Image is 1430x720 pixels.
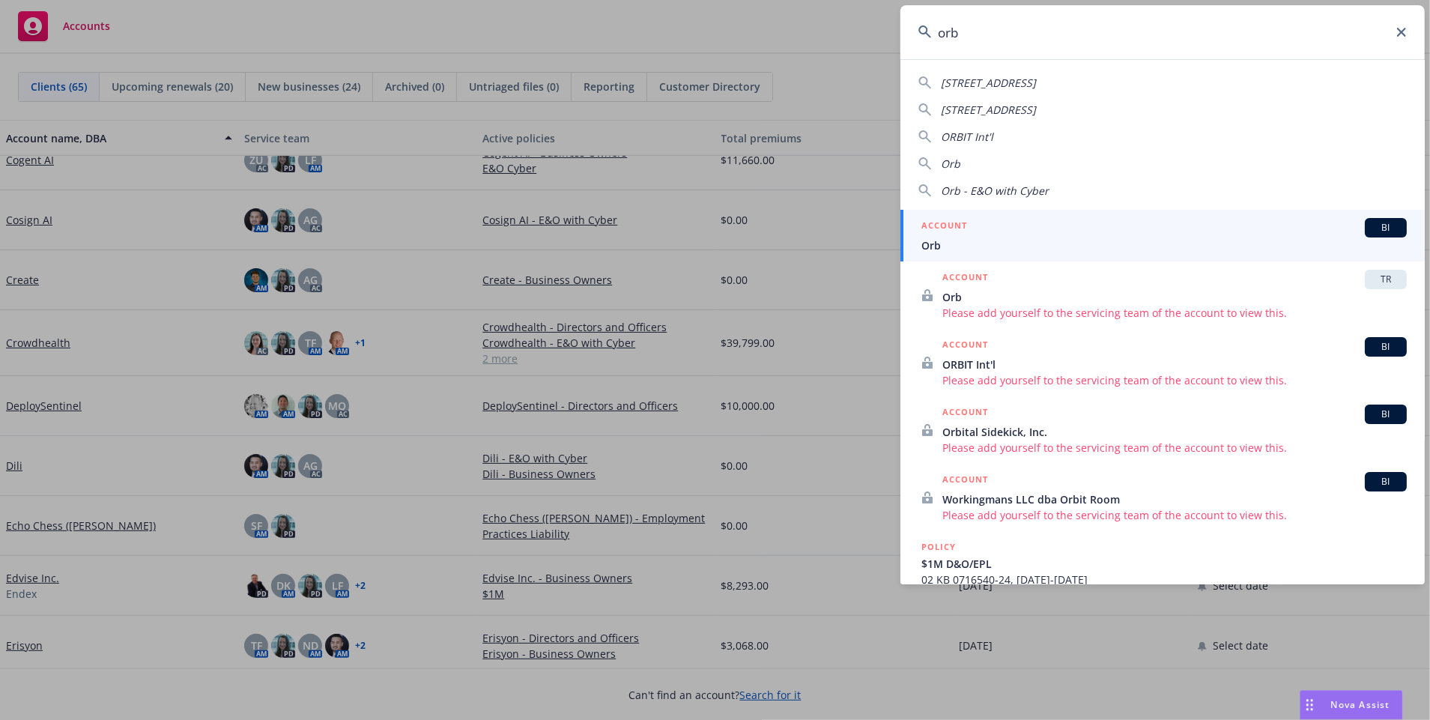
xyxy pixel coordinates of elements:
a: ACCOUNTBIOrb [900,210,1425,261]
a: ACCOUNTTROrbPlease add yourself to the servicing team of the account to view this. [900,261,1425,329]
h5: ACCOUNT [942,270,988,288]
h5: ACCOUNT [942,337,988,355]
button: Nova Assist [1300,690,1403,720]
span: Please add yourself to the servicing team of the account to view this. [942,305,1407,321]
h5: POLICY [921,539,956,554]
span: Please add yourself to the servicing team of the account to view this. [942,372,1407,388]
input: Search... [900,5,1425,59]
h5: ACCOUNT [942,405,988,423]
h5: ACCOUNT [921,218,967,236]
span: Please add yourself to the servicing team of the account to view this. [942,440,1407,456]
span: Orbital Sidekick, Inc. [942,424,1407,440]
a: ACCOUNTBIORBIT Int'lPlease add yourself to the servicing team of the account to view this. [900,329,1425,396]
span: $1M D&O/EPL [921,556,1407,572]
span: Orb [942,289,1407,305]
span: Orb - E&O with Cyber [941,184,1049,198]
span: Workingmans LLC dba Orbit Room [942,491,1407,507]
span: ORBIT Int'l [941,130,993,144]
span: ORBIT Int'l [942,357,1407,372]
a: POLICY$1M D&O/EPL02 KB 0716540-24, [DATE]-[DATE] [900,531,1425,596]
span: 02 KB 0716540-24, [DATE]-[DATE] [921,572,1407,587]
span: [STREET_ADDRESS] [941,76,1036,90]
span: BI [1371,408,1401,421]
h5: ACCOUNT [942,472,988,490]
span: BI [1371,221,1401,235]
span: [STREET_ADDRESS] [941,103,1036,117]
span: Orb [921,238,1407,253]
span: TR [1371,273,1401,286]
span: Please add yourself to the servicing team of the account to view this. [942,507,1407,523]
span: Orb [941,157,960,171]
span: BI [1371,340,1401,354]
span: Nova Assist [1331,698,1390,711]
span: BI [1371,475,1401,488]
a: ACCOUNTBIWorkingmans LLC dba Orbit RoomPlease add yourself to the servicing team of the account t... [900,464,1425,531]
a: ACCOUNTBIOrbital Sidekick, Inc.Please add yourself to the servicing team of the account to view t... [900,396,1425,464]
div: Drag to move [1300,691,1319,719]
